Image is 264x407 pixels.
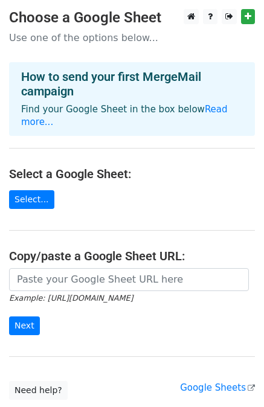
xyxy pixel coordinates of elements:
[180,382,255,393] a: Google Sheets
[9,316,40,335] input: Next
[9,268,249,291] input: Paste your Google Sheet URL here
[9,31,255,44] p: Use one of the options below...
[21,103,243,129] p: Find your Google Sheet in the box below
[9,249,255,263] h4: Copy/paste a Google Sheet URL:
[21,69,243,98] h4: How to send your first MergeMail campaign
[9,9,255,27] h3: Choose a Google Sheet
[21,104,228,127] a: Read more...
[9,190,54,209] a: Select...
[9,293,133,303] small: Example: [URL][DOMAIN_NAME]
[9,381,68,400] a: Need help?
[9,167,255,181] h4: Select a Google Sheet:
